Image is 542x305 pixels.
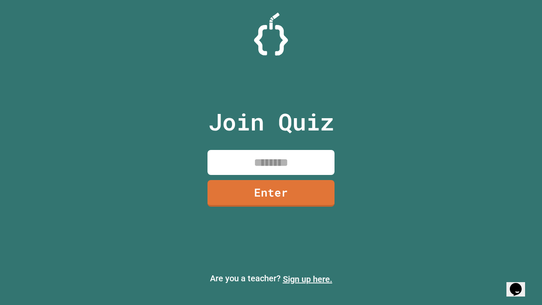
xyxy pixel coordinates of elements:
iframe: chat widget [506,271,534,297]
img: Logo.svg [254,13,288,55]
a: Sign up here. [283,274,332,284]
a: Enter [207,180,335,207]
p: Join Quiz [208,104,334,139]
p: Are you a teacher? [7,272,535,286]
